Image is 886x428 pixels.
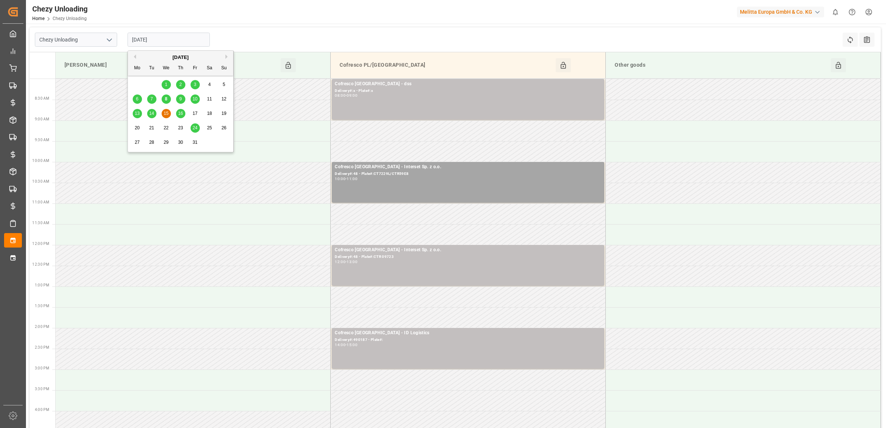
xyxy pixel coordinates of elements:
[827,4,844,20] button: show 0 new notifications
[35,138,49,142] span: 9:30 AM
[162,64,171,73] div: We
[219,80,229,89] div: Choose Sunday, October 5th, 2025
[62,58,281,72] div: [PERSON_NAME]
[162,80,171,89] div: Choose Wednesday, October 1st, 2025
[347,94,357,97] div: 09:00
[844,4,860,20] button: Help Center
[335,343,346,346] div: 14:00
[163,125,168,130] span: 22
[337,58,556,72] div: Cofresco PL/[GEOGRAPHIC_DATA]
[612,58,831,72] div: Other goods
[32,242,49,246] span: 12:00 PM
[149,140,154,145] span: 28
[205,123,214,133] div: Choose Saturday, October 25th, 2025
[32,179,49,183] span: 10:30 AM
[147,109,156,118] div: Choose Tuesday, October 14th, 2025
[136,96,139,102] span: 6
[346,260,347,263] div: -
[335,163,601,171] div: Cofresco [GEOGRAPHIC_DATA] - Interset Sp. z o.o.
[35,366,49,370] span: 3:00 PM
[208,82,211,87] span: 4
[133,109,142,118] div: Choose Monday, October 13th, 2025
[176,80,185,89] div: Choose Thursday, October 2nd, 2025
[162,109,171,118] div: Choose Wednesday, October 15th, 2025
[219,94,229,104] div: Choose Sunday, October 12th, 2025
[135,140,139,145] span: 27
[335,329,601,337] div: Cofresco [GEOGRAPHIC_DATA] - ID Logistics
[133,64,142,73] div: Mo
[192,140,197,145] span: 31
[35,283,49,287] span: 1:00 PM
[176,64,185,73] div: Th
[165,96,168,102] span: 8
[335,260,346,263] div: 12:00
[176,109,185,118] div: Choose Thursday, October 16th, 2025
[192,96,197,102] span: 10
[335,337,601,343] div: Delivery#:490187 - Plate#:
[133,123,142,133] div: Choose Monday, October 20th, 2025
[165,82,168,87] span: 1
[128,33,210,47] input: DD.MM.YYYY
[35,96,49,100] span: 8:30 AM
[32,262,49,266] span: 12:30 PM
[147,123,156,133] div: Choose Tuesday, October 21st, 2025
[32,159,49,163] span: 10:00 AM
[207,96,212,102] span: 11
[191,94,200,104] div: Choose Friday, October 10th, 2025
[35,33,117,47] input: Type to search/select
[32,3,87,14] div: Chezy Unloading
[219,123,229,133] div: Choose Sunday, October 26th, 2025
[132,54,136,59] button: Previous Month
[163,111,168,116] span: 15
[178,125,183,130] span: 23
[335,88,601,94] div: Delivery#:x - Plate#:x
[179,82,182,87] span: 2
[35,117,49,121] span: 9:00 AM
[192,111,197,116] span: 17
[35,387,49,391] span: 3:30 PM
[221,111,226,116] span: 19
[128,54,233,61] div: [DATE]
[335,246,601,254] div: Cofresco [GEOGRAPHIC_DATA] - Interset Sp. z o.o.
[103,34,115,46] button: open menu
[178,111,183,116] span: 16
[179,96,182,102] span: 9
[223,82,225,87] span: 5
[133,138,142,147] div: Choose Monday, October 27th, 2025
[346,343,347,346] div: -
[335,80,601,88] div: Cofresco [GEOGRAPHIC_DATA] - dss
[221,96,226,102] span: 12
[335,171,601,177] div: Delivery#:48 - Plate#:CT7229L/CTR59E8
[347,260,357,263] div: 13:00
[335,177,346,180] div: 10:00
[35,345,49,349] span: 2:30 PM
[149,111,154,116] span: 14
[151,96,153,102] span: 7
[219,109,229,118] div: Choose Sunday, October 19th, 2025
[149,125,154,130] span: 21
[205,109,214,118] div: Choose Saturday, October 18th, 2025
[335,94,346,97] div: 08:00
[35,408,49,412] span: 4:00 PM
[135,111,139,116] span: 13
[335,254,601,260] div: Delivery#:48 - Plate#:CTR 09723
[135,125,139,130] span: 20
[347,177,357,180] div: 11:00
[205,80,214,89] div: Choose Saturday, October 4th, 2025
[219,64,229,73] div: Su
[194,82,196,87] span: 3
[147,64,156,73] div: Tu
[176,123,185,133] div: Choose Thursday, October 23rd, 2025
[176,94,185,104] div: Choose Thursday, October 9th, 2025
[32,221,49,225] span: 11:30 AM
[130,77,231,150] div: month 2025-10
[207,111,212,116] span: 18
[162,123,171,133] div: Choose Wednesday, October 22nd, 2025
[147,138,156,147] div: Choose Tuesday, October 28th, 2025
[207,125,212,130] span: 25
[346,177,347,180] div: -
[162,94,171,104] div: Choose Wednesday, October 8th, 2025
[192,125,197,130] span: 24
[191,80,200,89] div: Choose Friday, October 3rd, 2025
[178,140,183,145] span: 30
